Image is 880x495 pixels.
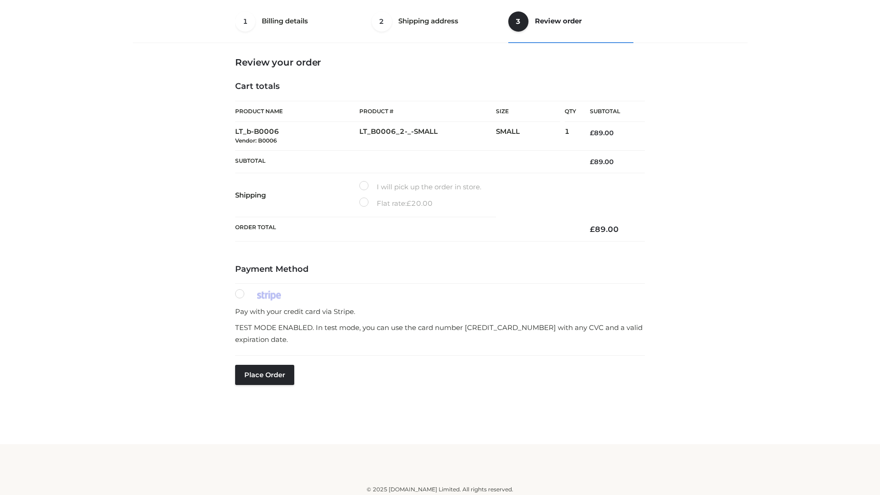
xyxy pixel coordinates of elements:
label: Flat rate: [359,198,433,209]
h4: Cart totals [235,82,645,92]
label: I will pick up the order in store. [359,181,481,193]
th: Subtotal [235,150,576,173]
bdi: 89.00 [590,129,614,137]
span: £ [590,225,595,234]
small: Vendor: B0006 [235,137,277,144]
button: Place order [235,365,294,385]
bdi: 89.00 [590,225,619,234]
td: LT_B0006_2-_-SMALL [359,122,496,151]
h4: Payment Method [235,264,645,275]
th: Order Total [235,217,576,242]
th: Size [496,101,560,122]
bdi: 20.00 [407,199,433,208]
td: SMALL [496,122,565,151]
td: LT_b-B0006 [235,122,359,151]
div: © 2025 [DOMAIN_NAME] Limited. All rights reserved. [136,485,744,494]
span: £ [590,129,594,137]
th: Product Name [235,101,359,122]
th: Shipping [235,173,359,217]
span: £ [407,199,411,208]
td: 1 [565,122,576,151]
bdi: 89.00 [590,158,614,166]
p: TEST MODE ENABLED. In test mode, you can use the card number [CREDIT_CARD_NUMBER] with any CVC an... [235,322,645,345]
th: Subtotal [576,101,645,122]
th: Product # [359,101,496,122]
p: Pay with your credit card via Stripe. [235,306,645,318]
span: £ [590,158,594,166]
h3: Review your order [235,57,645,68]
th: Qty [565,101,576,122]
